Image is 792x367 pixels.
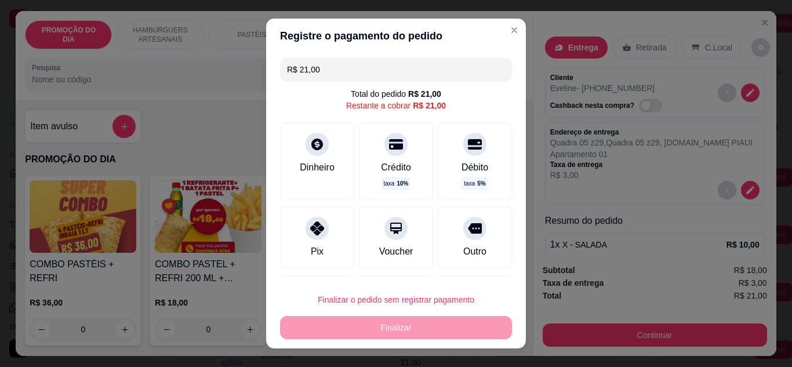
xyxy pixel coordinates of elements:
input: Ex.: hambúrguer de cordeiro [287,58,505,81]
div: Débito [462,161,488,175]
span: 5 % [477,179,485,188]
div: R$ 21,00 [408,88,441,100]
div: R$ 21,00 [413,100,446,111]
button: Close [505,21,524,39]
div: Voucher [379,245,413,259]
div: Pix [311,245,324,259]
div: Crédito [381,161,411,175]
div: Total do pedido [351,88,441,100]
header: Registre o pagamento do pedido [266,19,526,53]
p: taxa [384,179,409,188]
div: Dinheiro [300,161,335,175]
button: Finalizar o pedido sem registrar pagamento [280,288,512,311]
div: Restante a cobrar [346,100,446,111]
p: taxa [464,179,485,188]
span: 10 % [397,179,408,188]
div: Outro [463,245,486,259]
